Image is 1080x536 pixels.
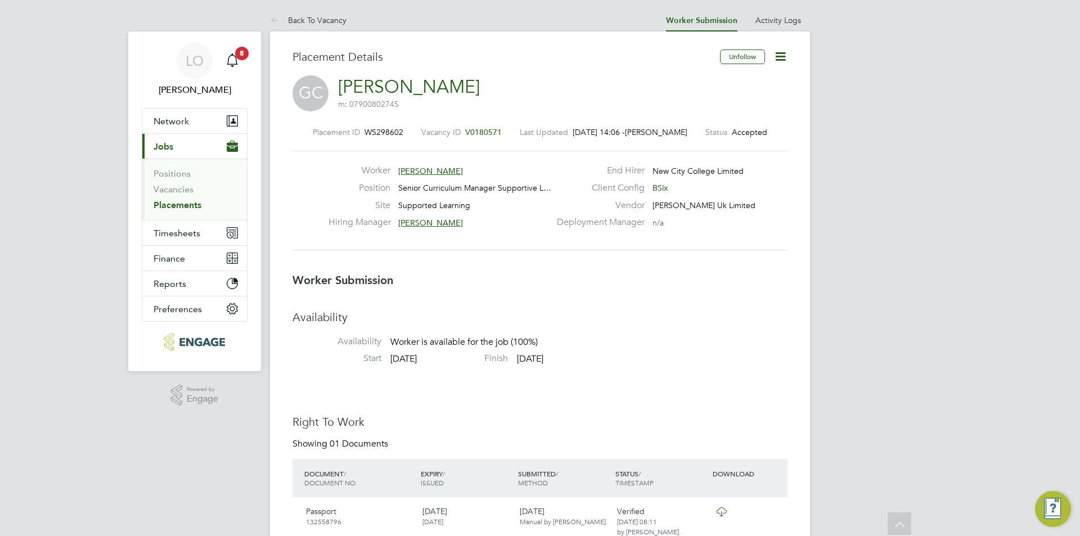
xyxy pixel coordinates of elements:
span: TIMESTAMP [615,478,654,487]
span: [PERSON_NAME] Uk Limited [652,200,755,210]
button: Jobs [142,134,247,159]
span: [PERSON_NAME] [398,166,463,176]
a: [PERSON_NAME] [338,76,480,98]
span: Luke O'Neill [142,83,247,97]
div: [DATE] [515,502,613,531]
img: morganhunt-logo-retina.png [164,333,224,351]
label: Placement ID [313,127,360,137]
span: 132558796 [306,517,341,526]
a: Activity Logs [755,15,801,25]
div: EXPIRY [418,463,515,493]
span: Preferences [154,304,202,314]
label: Last Updated [520,127,568,137]
span: [PERSON_NAME] [625,127,687,137]
span: 01 Documents [330,438,388,449]
label: Deployment Manager [550,217,645,228]
div: Jobs [142,159,247,220]
span: Engage [187,394,218,404]
span: METHOD [518,478,548,487]
span: Senior Curriculum Manager Supportive L… [398,183,551,193]
b: Worker Submission [292,273,393,287]
label: Hiring Manager [328,217,390,228]
span: / [556,469,558,478]
a: Placements [154,200,201,210]
h3: Placement Details [292,49,712,64]
span: Network [154,116,189,127]
label: Site [328,200,390,211]
span: Verified [617,506,645,516]
span: by [PERSON_NAME]. [617,527,681,536]
span: Accepted [732,127,767,137]
button: Reports [142,271,247,296]
div: SUBMITTED [515,463,613,493]
span: GC [292,75,328,111]
a: LO[PERSON_NAME] [142,43,247,97]
span: / [638,469,641,478]
div: DOCUMENT [301,463,418,493]
span: BSix [652,183,668,193]
label: End Hirer [550,165,645,177]
label: Client Config [550,182,645,194]
label: Status [705,127,727,137]
label: Start [292,353,381,364]
span: Reports [154,278,186,289]
button: Timesheets [142,220,247,245]
span: [DATE] 08:11 [617,517,657,526]
span: Powered by [187,385,218,394]
span: Timesheets [154,228,200,238]
span: / [443,469,445,478]
a: Back To Vacancy [270,15,346,25]
span: V0180571 [465,127,502,137]
span: WS298602 [364,127,403,137]
label: Availability [292,336,381,348]
span: [DATE] [422,517,443,526]
label: Vacancy ID [421,127,461,137]
span: 8 [235,47,249,60]
span: [DATE] [517,353,543,364]
div: DOWNLOAD [710,463,787,484]
label: Position [328,182,390,194]
a: Powered byEngage [171,385,219,406]
div: STATUS [613,463,710,493]
span: New City College Limited [652,166,744,176]
span: LO [186,53,204,68]
button: Finance [142,246,247,271]
a: Go to home page [142,333,247,351]
button: Unfollow [720,49,765,64]
h3: Right To Work [292,415,787,429]
h3: Availability [292,310,787,325]
span: ISSUED [421,478,444,487]
span: DOCUMENT NO. [304,478,357,487]
div: Passport [301,502,418,531]
span: [DATE] [390,353,417,364]
span: / [344,469,346,478]
button: Engage Resource Center [1035,491,1071,527]
span: Worker is available for the job (100%) [390,337,538,348]
label: Finish [419,353,508,364]
nav: Main navigation [128,31,261,371]
span: [DATE] 14:06 - [573,127,625,137]
span: m: 07900802745 [338,99,399,109]
span: Supported Learning [398,200,470,210]
label: Vendor [550,200,645,211]
a: Worker Submission [666,16,737,25]
div: [DATE] [418,502,515,531]
a: Vacancies [154,184,193,195]
label: Worker [328,165,390,177]
span: Finance [154,253,185,264]
span: [PERSON_NAME] [398,218,463,228]
span: Jobs [154,141,173,152]
a: Positions [154,168,191,179]
span: n/a [652,218,664,228]
a: 8 [221,43,244,79]
button: Network [142,109,247,133]
button: Preferences [142,296,247,321]
div: Showing [292,438,390,450]
span: Manual by [PERSON_NAME]. [520,517,607,526]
